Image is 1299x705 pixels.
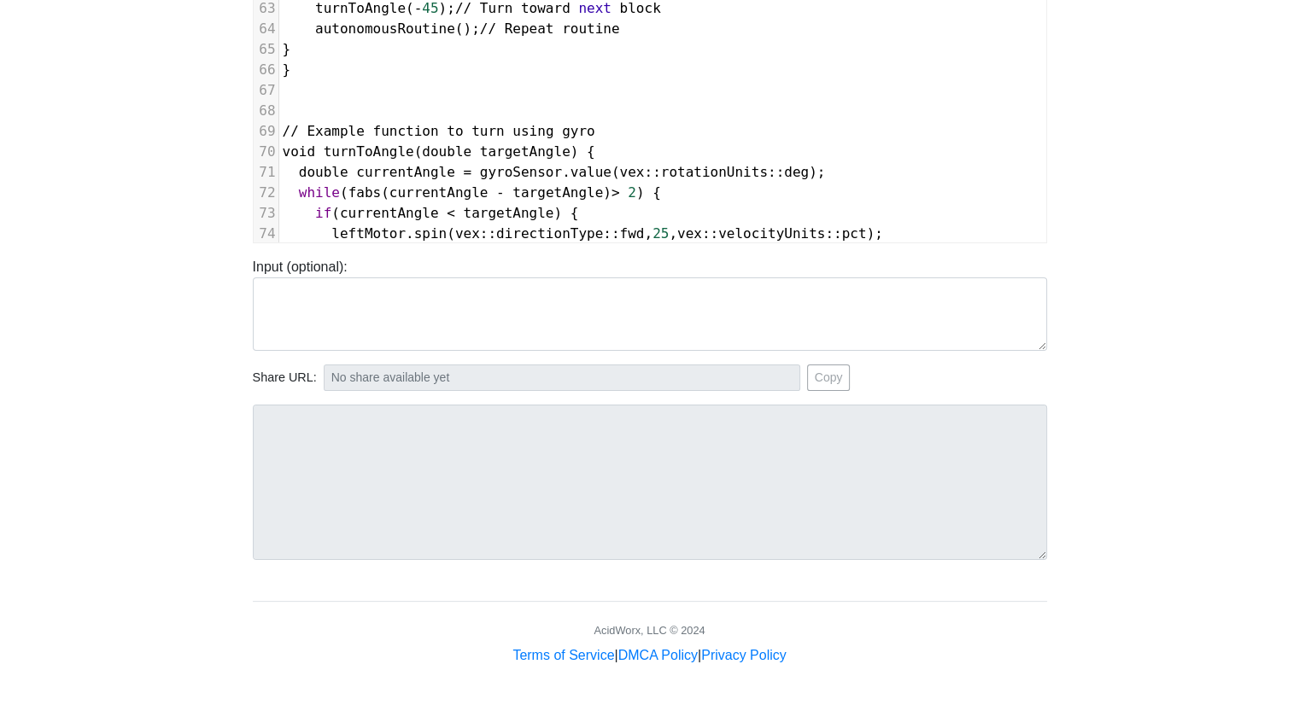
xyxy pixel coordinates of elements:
span: targetAngle [512,184,603,201]
span: ( ) { [283,205,579,221]
span: 2 [628,184,636,201]
span: // [283,123,299,139]
span: // [480,20,496,37]
span: if [315,205,331,221]
span: targetAngle [480,143,571,160]
span: (); [283,20,620,37]
span: turn [471,123,505,139]
span: Example [307,123,364,139]
span: leftMotor [331,225,406,242]
div: 74 [254,224,278,244]
div: 72 [254,183,278,203]
span: ( ( ) ) { [283,184,661,201]
span: > [611,184,620,201]
span: < [447,205,455,221]
span: void [283,143,316,160]
span: vex [677,225,702,242]
span: rotationUnits [661,164,768,180]
span: autonomousRoutine [315,20,455,37]
span: ( ) { [283,143,595,160]
div: Input (optional): [240,257,1060,351]
span: 25 [652,225,669,242]
span: double [422,143,471,160]
div: 71 [254,162,278,183]
div: 67 [254,80,278,101]
span: targetAngle [463,205,553,221]
div: 65 [254,39,278,60]
span: gyroSensor [480,164,562,180]
span: . ( :: :: ); [283,164,826,180]
span: gyro [562,123,595,139]
span: vex [455,225,480,242]
a: DMCA Policy [618,648,698,662]
span: currentAngle [340,205,439,221]
span: currentAngle [356,164,455,180]
span: Repeat [505,20,554,37]
div: 69 [254,121,278,142]
div: 70 [254,142,278,162]
span: spin [414,225,448,242]
a: Privacy Policy [701,648,787,662]
span: double [299,164,348,180]
div: | | [512,645,786,666]
span: . ( :: :: , , :: :: ); [283,225,883,242]
span: velocityUnits [718,225,825,242]
div: AcidWorx, LLC © 2024 [594,622,705,638]
span: deg [784,164,809,180]
span: = [463,164,471,180]
span: directionType [496,225,603,242]
span: fabs [348,184,382,201]
div: 68 [254,101,278,121]
span: vex [620,164,645,180]
span: routine [562,20,619,37]
span: to [447,123,463,139]
span: pct [842,225,867,242]
span: } [283,61,291,78]
div: 66 [254,60,278,80]
span: Share URL: [253,369,317,387]
div: 64 [254,19,278,39]
span: - [496,184,505,201]
span: function [372,123,438,139]
div: 73 [254,203,278,224]
span: currentAngle [389,184,489,201]
span: using [512,123,553,139]
button: Copy [807,364,851,391]
span: } [283,41,291,57]
a: Terms of Service [512,648,614,662]
input: No share available yet [324,364,800,391]
span: value [571,164,611,180]
span: while [299,184,340,201]
span: fwd [619,225,644,242]
span: turnToAngle [324,143,414,160]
